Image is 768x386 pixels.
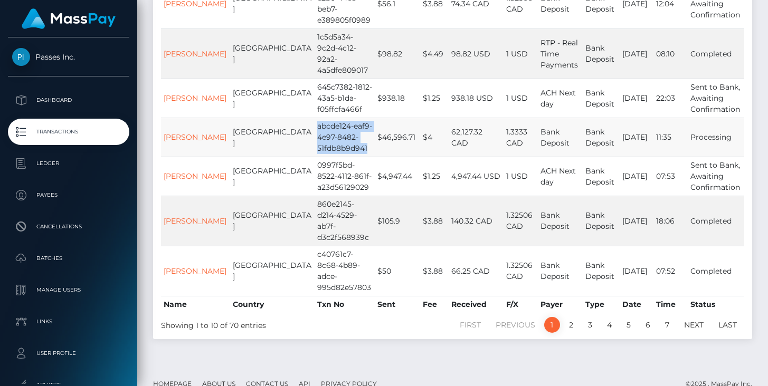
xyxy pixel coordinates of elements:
[375,296,420,313] th: Sent
[688,296,744,313] th: Status
[8,245,129,272] a: Batches
[375,246,420,296] td: $50
[8,119,129,145] a: Transactions
[659,317,675,333] a: 7
[164,266,226,276] a: [PERSON_NAME]
[620,28,653,79] td: [DATE]
[653,246,688,296] td: 07:52
[8,150,129,177] a: Ledger
[583,196,620,246] td: Bank Deposit
[449,28,504,79] td: 98.82 USD
[688,196,744,246] td: Completed
[12,92,125,108] p: Dashboard
[315,118,375,157] td: abcde124-eaf9-4e97-8482-51fdb8b9d941
[161,296,230,313] th: Name
[8,87,129,113] a: Dashboard
[315,196,375,246] td: 860e2145-d214-4529-ab7f-d3c2f568939c
[653,196,688,246] td: 18:06
[230,157,315,196] td: [GEOGRAPHIC_DATA]
[8,52,129,62] span: Passes Inc.
[620,118,653,157] td: [DATE]
[621,317,637,333] a: 5
[315,246,375,296] td: c40761c7-8c68-4b89-adce-995d82e57803
[315,79,375,118] td: 645c7382-1812-43a5-b1da-f05ffcfa466f
[583,79,620,118] td: Bank Deposit
[420,296,449,313] th: Fee
[583,157,620,196] td: Bank Deposit
[315,157,375,196] td: 0997f5bd-8522-4112-861f-a23d56129029
[164,132,226,142] a: [PERSON_NAME]
[653,296,688,313] th: Time
[688,157,744,196] td: Sent to Bank, Awaiting Confirmation
[161,316,395,331] div: Showing 1 to 10 of 70 entries
[12,250,125,266] p: Batches
[504,118,538,157] td: 1.3333 CAD
[230,246,315,296] td: [GEOGRAPHIC_DATA]
[504,246,538,296] td: 1.32506 CAD
[620,157,653,196] td: [DATE]
[449,296,504,313] th: Received
[620,196,653,246] td: [DATE]
[449,246,504,296] td: 66.25 CAD
[504,157,538,196] td: 1 USD
[449,79,504,118] td: 938.18 USD
[653,28,688,79] td: 08:10
[164,93,226,103] a: [PERSON_NAME]
[420,79,449,118] td: $1.25
[8,214,129,240] a: Cancellations
[620,246,653,296] td: [DATE]
[541,127,570,148] span: Bank Deposit
[538,296,583,313] th: Payer
[375,196,420,246] td: $105.9
[620,296,653,313] th: Date
[583,246,620,296] td: Bank Deposit
[583,118,620,157] td: Bank Deposit
[12,124,125,140] p: Transactions
[620,79,653,118] td: [DATE]
[653,118,688,157] td: 11:35
[504,196,538,246] td: 1.32506 CAD
[449,118,504,157] td: 62,127.32 CAD
[541,38,578,70] span: RTP - Real Time Payments
[541,210,570,231] span: Bank Deposit
[12,156,125,171] p: Ledger
[164,49,226,59] a: [PERSON_NAME]
[375,118,420,157] td: $46,596.71
[375,157,420,196] td: $4,947.44
[375,28,420,79] td: $98.82
[8,340,129,366] a: User Profile
[449,196,504,246] td: 140.32 CAD
[230,118,315,157] td: [GEOGRAPHIC_DATA]
[315,296,375,313] th: Txn No
[8,277,129,303] a: Manage Users
[420,246,449,296] td: $3.88
[420,118,449,157] td: $4
[504,296,538,313] th: F/X
[12,345,125,361] p: User Profile
[688,28,744,79] td: Completed
[230,196,315,246] td: [GEOGRAPHIC_DATA]
[420,28,449,79] td: $4.49
[688,79,744,118] td: Sent to Bank, Awaiting Confirmation
[582,317,598,333] a: 3
[688,246,744,296] td: Completed
[164,171,226,181] a: [PERSON_NAME]
[315,28,375,79] td: 1c5d5a34-9c2d-4c12-92a2-4a5dfe809017
[12,187,125,203] p: Payees
[12,282,125,298] p: Manage Users
[420,157,449,196] td: $1.25
[504,79,538,118] td: 1 USD
[12,48,30,66] img: Passes Inc.
[230,296,315,313] th: Country
[653,79,688,118] td: 22:03
[601,317,618,333] a: 4
[12,314,125,330] p: Links
[640,317,656,333] a: 6
[583,28,620,79] td: Bank Deposit
[563,317,579,333] a: 2
[653,157,688,196] td: 07:53
[688,118,744,157] td: Processing
[375,79,420,118] td: $938.18
[541,166,576,187] span: ACH Next day
[230,28,315,79] td: [GEOGRAPHIC_DATA]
